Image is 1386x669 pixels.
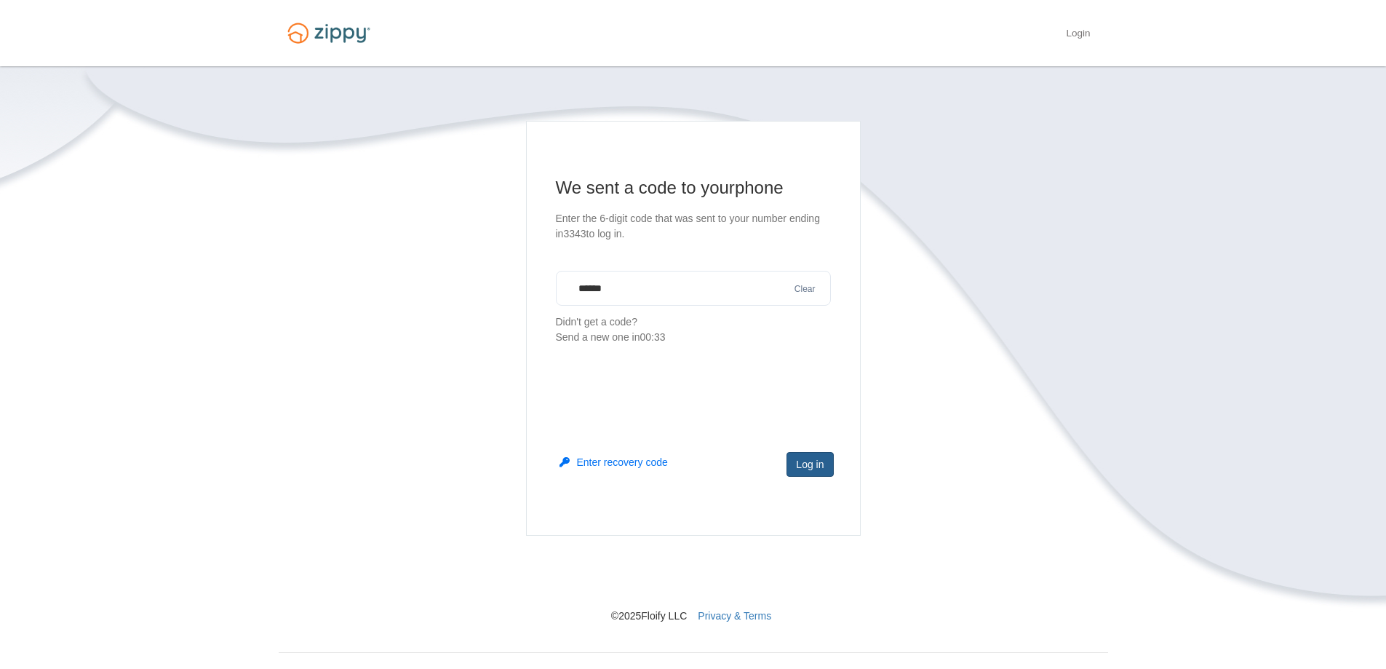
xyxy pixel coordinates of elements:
[556,330,831,345] div: Send a new one in 00:33
[556,211,831,242] p: Enter the 6-digit code that was sent to your number ending in 3343 to log in.
[1066,28,1090,42] a: Login
[559,455,668,470] button: Enter recovery code
[556,314,831,345] p: Didn't get a code?
[556,176,831,199] h1: We sent a code to your phone
[698,610,771,622] a: Privacy & Terms
[786,452,833,477] button: Log in
[279,536,1108,623] nav: © 2025 Floify LLC
[279,16,379,50] img: Logo
[790,282,820,296] button: Clear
